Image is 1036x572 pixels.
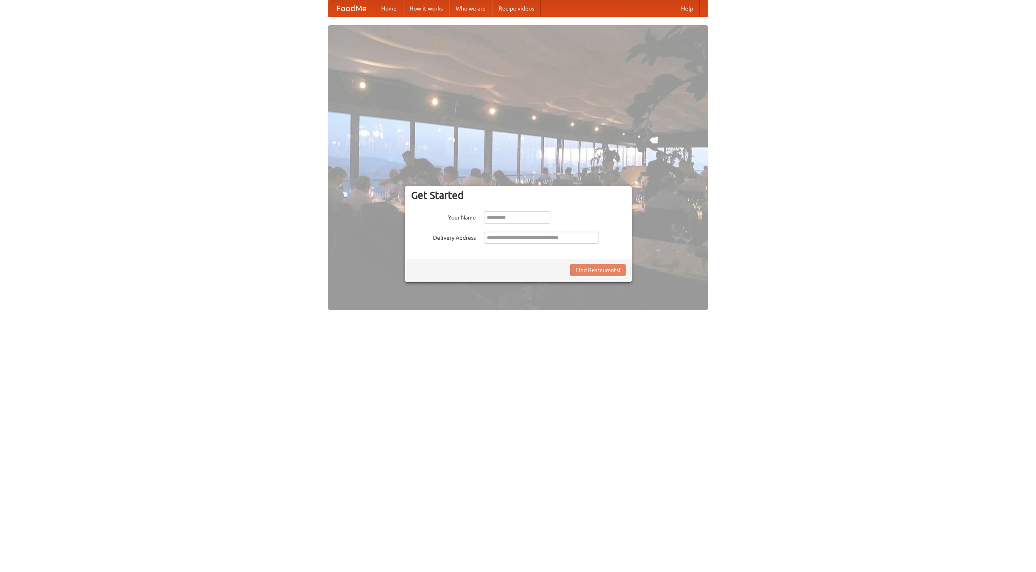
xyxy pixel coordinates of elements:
button: Find Restaurants! [570,264,626,276]
h3: Get Started [411,189,626,201]
a: How it works [403,0,449,17]
label: Delivery Address [411,232,476,242]
a: Recipe videos [492,0,541,17]
a: FoodMe [328,0,375,17]
label: Your Name [411,211,476,222]
a: Home [375,0,403,17]
a: Help [675,0,700,17]
a: Who we are [449,0,492,17]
